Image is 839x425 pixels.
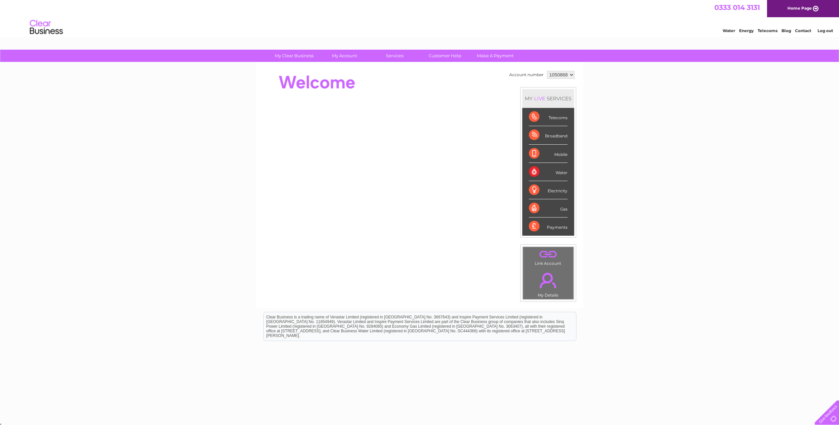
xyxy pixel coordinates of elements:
[529,126,567,144] div: Broadband
[817,28,833,33] a: Log out
[523,267,574,300] td: My Details
[529,217,567,235] div: Payments
[758,28,777,33] a: Telecoms
[522,89,574,108] div: MY SERVICES
[524,269,572,292] a: .
[317,50,372,62] a: My Account
[264,4,576,32] div: Clear Business is a trading name of Verastar Limited (registered in [GEOGRAPHIC_DATA] No. 3667643...
[367,50,422,62] a: Services
[267,50,321,62] a: My Clear Business
[714,3,760,12] a: 0333 014 3131
[533,95,547,102] div: LIVE
[739,28,754,33] a: Energy
[29,17,63,37] img: logo.png
[529,199,567,217] div: Gas
[529,163,567,181] div: Water
[524,249,572,260] a: .
[781,28,791,33] a: Blog
[529,108,567,126] div: Telecoms
[523,247,574,267] td: Link Account
[723,28,735,33] a: Water
[418,50,472,62] a: Customer Help
[529,181,567,199] div: Electricity
[468,50,523,62] a: Make A Payment
[795,28,811,33] a: Contact
[529,145,567,163] div: Mobile
[508,69,545,80] td: Account number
